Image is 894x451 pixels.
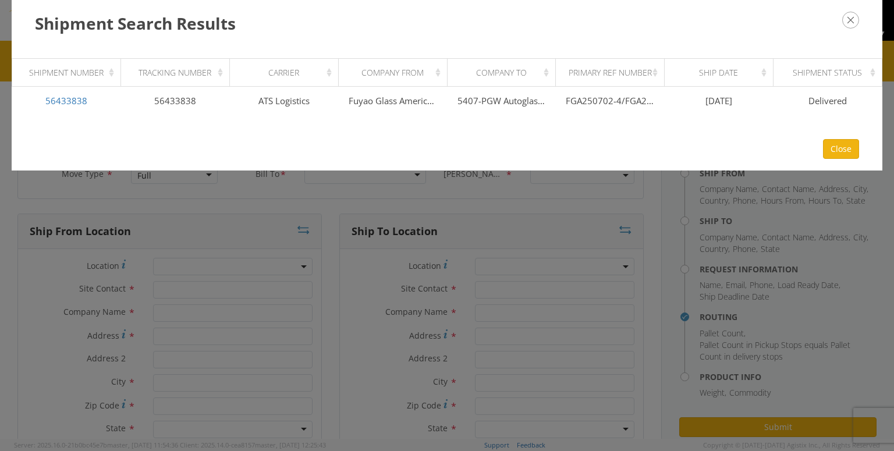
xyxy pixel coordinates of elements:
[823,139,859,159] button: Close
[338,87,447,116] td: Fuyao Glass America Inc
[131,67,225,79] div: Tracking Number
[240,67,334,79] div: Carrier
[556,87,665,116] td: FGA250702-4/FGA250796-5/FGA250875-2/FGA250876-3
[447,87,556,116] td: 5407-PGW Autoglass -Phoenix Hub
[784,67,878,79] div: Shipment Status
[457,67,552,79] div: Company To
[229,87,338,116] td: ATS Logistics
[705,95,732,106] span: [DATE]
[35,12,859,35] h3: Shipment Search Results
[45,95,87,106] a: 56433838
[23,67,117,79] div: Shipment Number
[566,67,661,79] div: Primary Ref Number
[675,67,769,79] div: Ship Date
[808,95,847,106] span: Delivered
[349,67,443,79] div: Company From
[120,87,229,116] td: 56433838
